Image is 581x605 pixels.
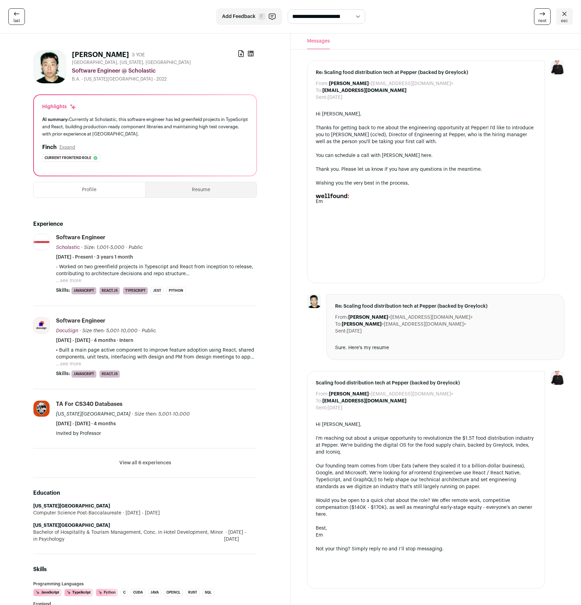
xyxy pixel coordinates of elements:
span: · Size: 1,001-5,000 [81,245,124,250]
li: TypeScript [64,589,93,596]
dd: [DATE] [347,328,362,335]
div: I'm reaching out about a unique opportunity to revolutionize the $1.5T food distribution industry... [316,435,536,456]
img: 5b8a7f8c0c97b8c92aa872ef1c0d16ad3f4de4dbda5aee141b40e4d686c4191c.jpg [34,234,49,250]
button: Profile [34,182,145,197]
li: JavaScript [71,370,96,378]
li: Python [96,589,118,596]
div: Em [316,532,536,539]
h1: [PERSON_NAME] [72,50,129,60]
dt: Sent: [316,94,328,101]
span: DocuSign [56,328,78,333]
img: 5c9ef053eb81c193ce6bf4a897614ed5d2dc15d854c0bedb3c9651017f004650.jpg [34,317,49,333]
dt: Sent: [335,328,347,335]
span: · Size then: 5,001-10,000 [80,328,138,333]
button: View all 6 experiences [119,459,171,466]
div: Sure. Here's my resume [335,344,556,351]
span: Skills: [56,287,70,294]
span: Scholastic [56,245,80,250]
span: Skills: [56,370,70,377]
div: Thanks for getting back to me about the engineering opportunity at Pepper! I'd like to introduce ... [316,124,536,145]
h2: Finch [42,143,57,151]
h2: Skills [33,565,257,574]
strong: [US_STATE][GEOGRAPHIC_DATA] [33,523,110,528]
span: · [126,244,127,251]
div: Software Engineer [56,317,105,325]
dt: From: [316,391,329,398]
button: ...see more [56,361,81,367]
span: AI summary: [42,117,69,122]
dt: To: [316,398,322,404]
span: Re: Scaling food distribution tech at Pepper (backed by Greylock) [316,69,536,76]
b: [PERSON_NAME] [348,315,388,320]
li: CUDA [131,589,145,596]
img: 9240684-medium_jpg [551,371,564,385]
button: Expand [59,145,75,150]
dt: From: [335,314,348,321]
li: Java [148,589,161,596]
li: JavaScript [71,287,96,295]
div: Would you be open to a quick chat about the role? We offer remote work, competitive compensation ... [316,497,536,518]
div: Thank you. Please let us know if you have any questions in the meantime. [316,166,536,173]
div: B.A. - [US_STATE][GEOGRAPHIC_DATA] - 2022 [72,76,257,82]
img: 9240684-medium_jpg [551,60,564,74]
span: [DATE] - Present · 3 years 1 month [56,254,133,261]
h2: Experience [33,220,257,228]
img: AD_4nXd8mXtZXxLy6BW5oWOQUNxoLssU3evVOmElcTYOe9Q6vZR7bHgrarcpre-H0wWTlvQlXrfX4cJrmfo1PaFpYlo0O_KYH... [316,194,349,198]
p: - Worked on two greenfield projects in Typescript and React from inception to release, contributi... [56,263,257,277]
div: Hi [PERSON_NAME], [316,111,536,118]
span: Public [142,328,156,333]
button: Messages [307,34,330,49]
div: Our founding team comes from Uber Eats (where they scaled it to a billion-dollar business), Googl... [316,463,536,490]
li: OpenCL [164,589,183,596]
b: [PERSON_NAME] [329,81,369,86]
a: esc [556,8,573,25]
span: Current frontend role [45,155,91,161]
dd: <[EMAIL_ADDRESS][DOMAIN_NAME]> [329,391,453,398]
dd: <[EMAIL_ADDRESS][DOMAIN_NAME]> [329,80,453,87]
div: Not your thing? Simply reply no and I’ll stop messaging. [316,546,536,552]
strong: [US_STATE][GEOGRAPHIC_DATA] [33,504,110,509]
dd: [DATE] [328,404,342,411]
span: Scaling food distribution tech at Pepper (backed by Greylock) [316,380,536,387]
span: [GEOGRAPHIC_DATA], [US_STATE], [GEOGRAPHIC_DATA] [72,60,191,65]
img: bce26c38f45fdd43c7883b15ab8d1afb58bc0e8d5e970a496025e2ab768e8ecd [34,401,49,417]
b: [PERSON_NAME] [329,392,369,397]
button: ...see more [56,277,81,284]
a: next [534,8,551,25]
span: [DATE] - [DATE] · 4 months · Intern [56,337,133,344]
h3: Programming Languages [33,582,257,586]
dd: <[EMAIL_ADDRESS][DOMAIN_NAME]> [342,321,466,328]
span: [DATE] - [DATE] [224,529,257,543]
li: React.js [99,287,120,295]
img: 143b3d01c886e16d05a48ed1ec7ddc45a06e39b0fcbd5dd640ce5f31d6d0a7cc.jpg [307,294,321,308]
span: [DATE] - [DATE] [121,510,160,516]
div: Highlights [42,103,76,110]
span: · [139,327,140,334]
div: TA for CS340 Databases [56,400,122,408]
span: [DATE] - [DATE] · 4 months [56,420,116,427]
button: Resume [146,182,257,197]
img: 143b3d01c886e16d05a48ed1ec7ddc45a06e39b0fcbd5dd640ce5f31d6d0a7cc.jpg [33,50,66,83]
li: TypeScript [123,287,148,295]
li: SQL [202,589,214,596]
span: [US_STATE][GEOGRAPHIC_DATA] [56,412,130,417]
span: · Size then: 5,001-10,000 [132,412,190,417]
button: Add Feedback F [216,8,282,25]
li: JavaScript [33,589,62,596]
dt: To: [335,321,342,328]
dt: Sent: [316,404,328,411]
p: • Built a main page active component to improve feature adoption using React, shared components, ... [56,347,257,361]
div: Best, [316,525,536,532]
li: C [121,589,128,596]
li: React.js [99,370,120,378]
span: Public [129,245,143,250]
li: Jest [151,287,164,295]
a: You can schedule a call with [PERSON_NAME] here. [316,153,433,158]
dt: To: [316,87,322,94]
dd: [DATE] [328,94,342,101]
div: 3 YOE [132,52,145,58]
span: Add Feedback [222,13,256,20]
div: Computer Science Post-Baccalaureate [33,510,257,516]
dt: From: [316,80,329,87]
p: Invited by Professor [56,430,257,437]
